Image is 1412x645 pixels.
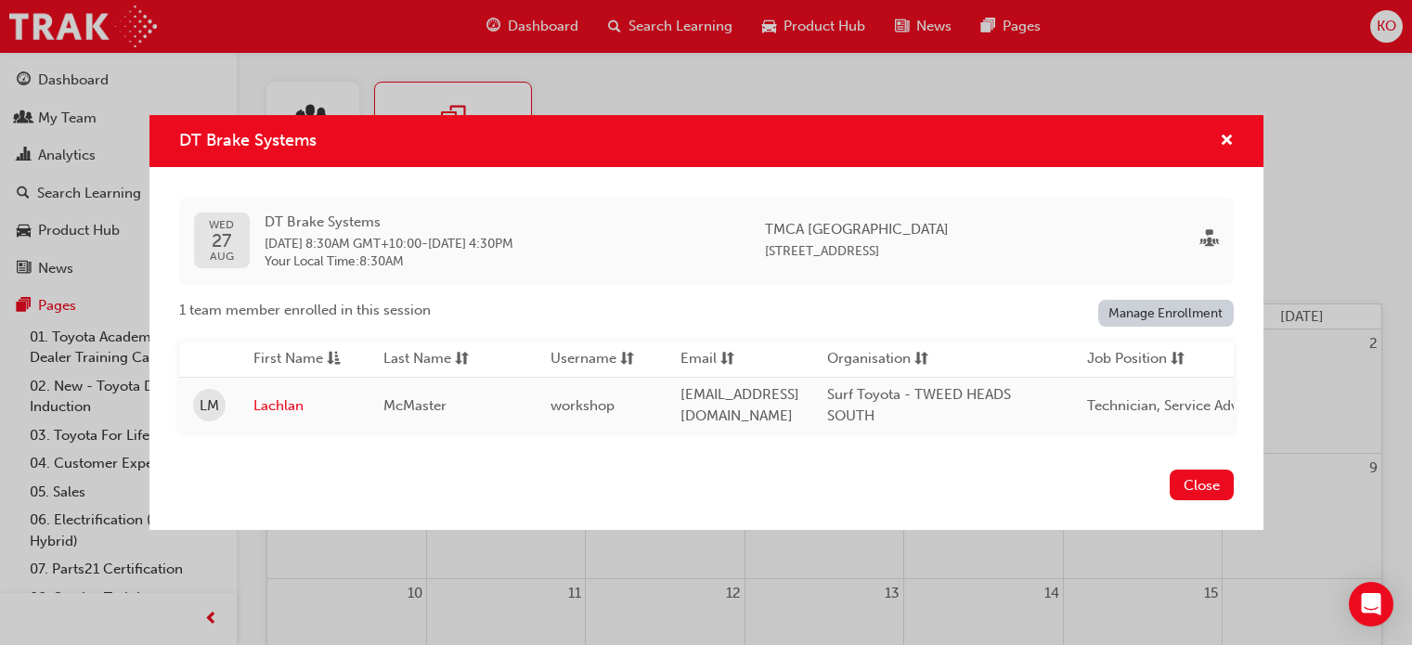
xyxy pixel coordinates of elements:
[455,348,469,371] span: sorting-icon
[1170,470,1234,500] button: Close
[914,348,928,371] span: sorting-icon
[209,251,234,263] span: AUG
[265,253,513,270] span: Your Local Time : 8:30AM
[1349,582,1393,626] div: Open Intercom Messenger
[827,348,929,371] button: Organisationsorting-icon
[1171,348,1185,371] span: sorting-icon
[680,348,717,371] span: Email
[253,348,323,371] span: First Name
[1220,134,1234,150] span: cross-icon
[383,348,451,371] span: Last Name
[765,243,879,259] span: [STREET_ADDRESS]
[1098,300,1234,327] a: Manage Enrollment
[265,212,513,270] div: -
[200,395,219,417] span: LM
[827,386,1011,424] span: Surf Toyota - TWEED HEADS SOUTH
[720,348,734,371] span: sorting-icon
[551,348,616,371] span: Username
[327,348,341,371] span: asc-icon
[265,212,513,233] span: DT Brake Systems
[265,236,421,252] span: 27 Aug 2025 8:30AM GMT+10:00
[1087,348,1167,371] span: Job Position
[428,236,513,252] span: 29 Aug 2025 4:30PM
[383,348,486,371] button: Last Namesorting-icon
[765,219,949,240] span: TMCA [GEOGRAPHIC_DATA]
[209,219,234,231] span: WED
[1220,130,1234,153] button: cross-icon
[680,348,783,371] button: Emailsorting-icon
[680,386,799,424] span: [EMAIL_ADDRESS][DOMAIN_NAME]
[179,130,317,150] span: DT Brake Systems
[253,348,356,371] button: First Nameasc-icon
[551,397,615,414] span: workshop
[383,397,447,414] span: McMaster
[1087,348,1189,371] button: Job Positionsorting-icon
[551,348,653,371] button: Usernamesorting-icon
[253,395,356,417] a: Lachlan
[1087,397,1263,414] span: Technician, Service Advisor
[1200,230,1219,252] span: sessionType_FACE_TO_FACE-icon
[209,231,234,251] span: 27
[179,300,431,321] span: 1 team member enrolled in this session
[149,115,1263,531] div: DT Brake Systems
[827,348,911,371] span: Organisation
[620,348,634,371] span: sorting-icon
